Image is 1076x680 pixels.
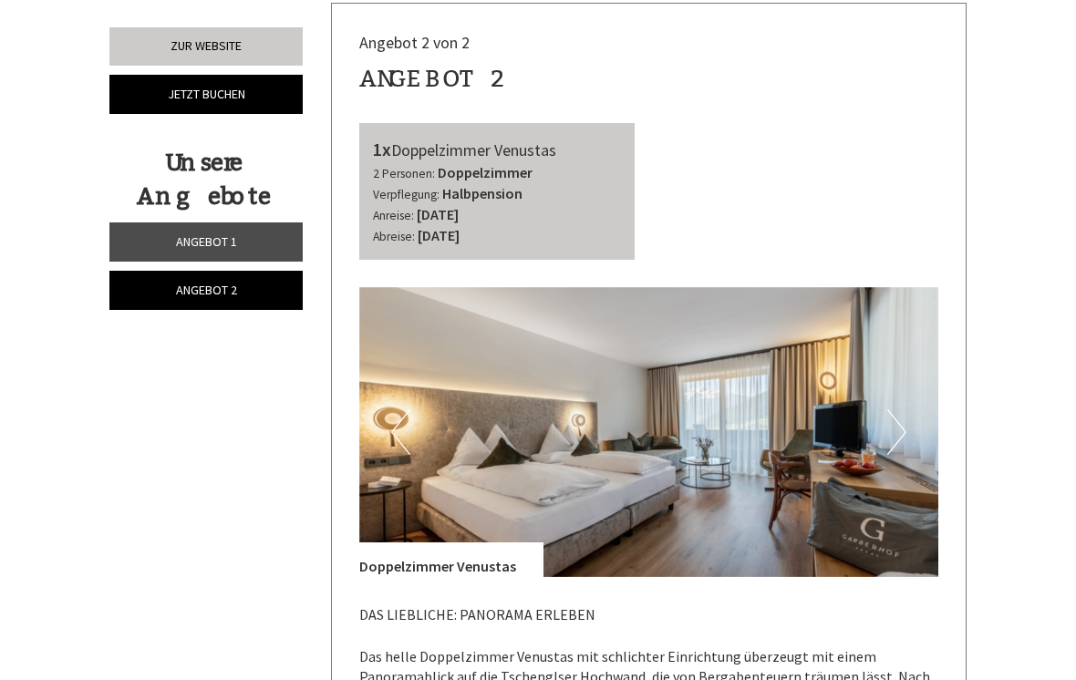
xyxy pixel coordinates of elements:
[373,208,414,223] small: Anreise:
[442,184,522,202] b: Halbpension
[109,27,303,66] a: Zur Website
[359,62,506,96] div: Angebot 2
[109,146,297,213] div: Unsere Angebote
[373,229,415,244] small: Abreise:
[418,226,460,244] b: [DATE]
[373,137,622,163] div: Doppelzimmer Venustas
[373,187,440,202] small: Verpflegung:
[359,287,939,577] img: image
[417,205,459,223] b: [DATE]
[176,233,237,250] span: Angebot 1
[391,409,410,455] button: Previous
[359,32,470,53] span: Angebot 2 von 2
[438,163,533,181] b: Doppelzimmer
[373,166,435,181] small: 2 Personen:
[373,138,391,160] b: 1x
[109,75,303,114] a: Jetzt buchen
[887,409,906,455] button: Next
[176,282,237,298] span: Angebot 2
[359,542,543,577] div: Doppelzimmer Venustas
